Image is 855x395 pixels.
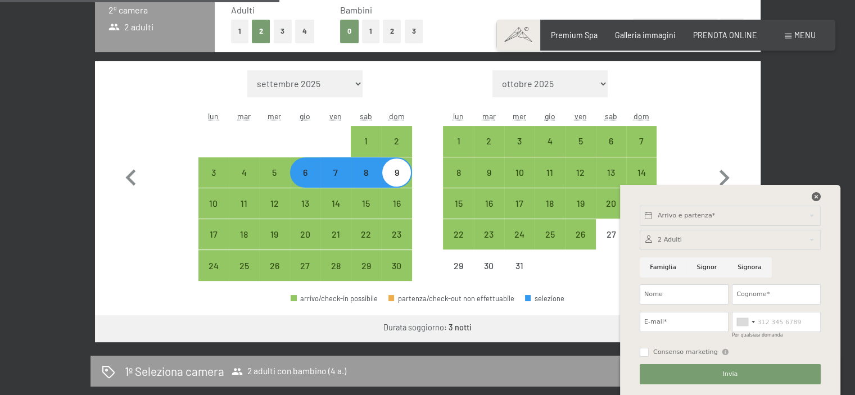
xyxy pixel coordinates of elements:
div: arrivo/check-in possibile [474,188,504,219]
div: Thu Dec 25 2025 [535,219,565,249]
div: Wed Dec 03 2025 [504,126,535,156]
div: 16 [382,199,410,227]
div: 18 [230,230,258,258]
div: arrivo/check-in possibile [320,250,351,280]
span: Premium Spa [551,30,598,40]
div: arrivo/check-in possibile [259,219,289,249]
button: 2 [383,20,401,43]
abbr: giovedì [545,111,555,121]
div: 30 [475,261,503,289]
div: 2 [382,137,410,165]
div: arrivo/check-in possibile [351,219,381,249]
div: 17 [200,230,228,258]
div: partenza/check-out non effettuabile [388,295,514,302]
div: Fri Nov 07 2025 [320,157,351,188]
div: 13 [597,168,625,196]
div: Wed Nov 05 2025 [259,157,289,188]
div: Wed Nov 19 2025 [259,219,289,249]
div: Wed Dec 31 2025 [504,250,535,280]
div: Thu Nov 13 2025 [290,188,320,219]
div: 30 [382,261,410,289]
div: 4 [230,168,258,196]
div: arrivo/check-in possibile [565,157,595,188]
div: Sat Nov 08 2025 [351,157,381,188]
div: selezione [525,295,564,302]
div: Wed Dec 24 2025 [504,219,535,249]
div: 17 [505,199,533,227]
div: arrivo/check-in possibile [596,157,626,188]
div: arrivo/check-in possibile [290,219,320,249]
div: Sun Nov 30 2025 [381,250,411,280]
div: arrivo/check-in possibile [504,188,535,219]
span: Consenso marketing [653,348,718,357]
div: Tue Dec 23 2025 [474,219,504,249]
label: Per qualsiasi domanda [732,333,783,338]
div: arrivo/check-in possibile [229,250,259,280]
div: 10 [200,199,228,227]
div: Tue Nov 18 2025 [229,219,259,249]
div: arrivo/check-in possibile [474,219,504,249]
div: Thu Dec 18 2025 [535,188,565,219]
div: 26 [566,230,594,258]
div: arrivo/check-in possibile [351,126,381,156]
div: 31 [505,261,533,289]
div: Mon Dec 22 2025 [443,219,473,249]
div: 24 [200,261,228,289]
div: arrivo/check-in possibile [320,188,351,219]
button: 3 [274,20,292,43]
div: arrivo/check-in possibile [381,250,411,280]
div: arrivo/check-in possibile [626,126,657,156]
div: Thu Nov 20 2025 [290,219,320,249]
div: 23 [475,230,503,258]
div: Sun Nov 23 2025 [381,219,411,249]
a: Galleria immagini [615,30,676,40]
span: Bambini [340,4,372,15]
div: 6 [291,168,319,196]
div: arrivo/check-in possibile [565,219,595,249]
div: 3 [200,168,228,196]
div: Fri Nov 28 2025 [320,250,351,280]
button: 1 [362,20,379,43]
div: 22 [444,230,472,258]
div: Italy (Italia): +39 [732,312,758,332]
div: Mon Nov 24 2025 [198,250,229,280]
div: 1 [352,137,380,165]
div: 9 [382,168,410,196]
div: Thu Dec 04 2025 [535,126,565,156]
div: 22 [352,230,380,258]
div: Tue Dec 16 2025 [474,188,504,219]
div: arrivo/check-in non effettuabile [596,219,626,249]
span: Invia [722,370,738,379]
div: 24 [505,230,533,258]
a: PRENOTA ONLINE [693,30,757,40]
button: 0 [340,20,359,43]
div: 8 [444,168,472,196]
abbr: domenica [634,111,649,121]
div: 29 [352,261,380,289]
abbr: sabato [605,111,617,121]
span: 2 adulti con bambino (4 a.) [232,366,346,377]
div: 14 [322,199,350,227]
div: Sat Nov 22 2025 [351,219,381,249]
div: 29 [444,261,472,289]
div: Sun Dec 14 2025 [626,157,657,188]
div: arrivo/check-in possibile [259,188,289,219]
div: Tue Nov 04 2025 [229,157,259,188]
div: arrivo/check-in possibile [535,219,565,249]
div: Mon Dec 01 2025 [443,126,473,156]
div: arrivo/check-in possibile [259,250,289,280]
div: 7 [322,168,350,196]
div: Fri Nov 21 2025 [320,219,351,249]
h2: 1º Seleziona camera [125,363,224,379]
div: arrivo/check-in possibile [381,157,411,188]
abbr: mercoledì [513,111,526,121]
div: Wed Nov 26 2025 [259,250,289,280]
div: 13 [291,199,319,227]
div: arrivo/check-in possibile [443,157,473,188]
button: 4 [295,20,314,43]
div: arrivo/check-in possibile [198,219,229,249]
div: arrivo/check-in possibile [351,250,381,280]
div: Sat Nov 15 2025 [351,188,381,219]
div: Fri Dec 26 2025 [565,219,595,249]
